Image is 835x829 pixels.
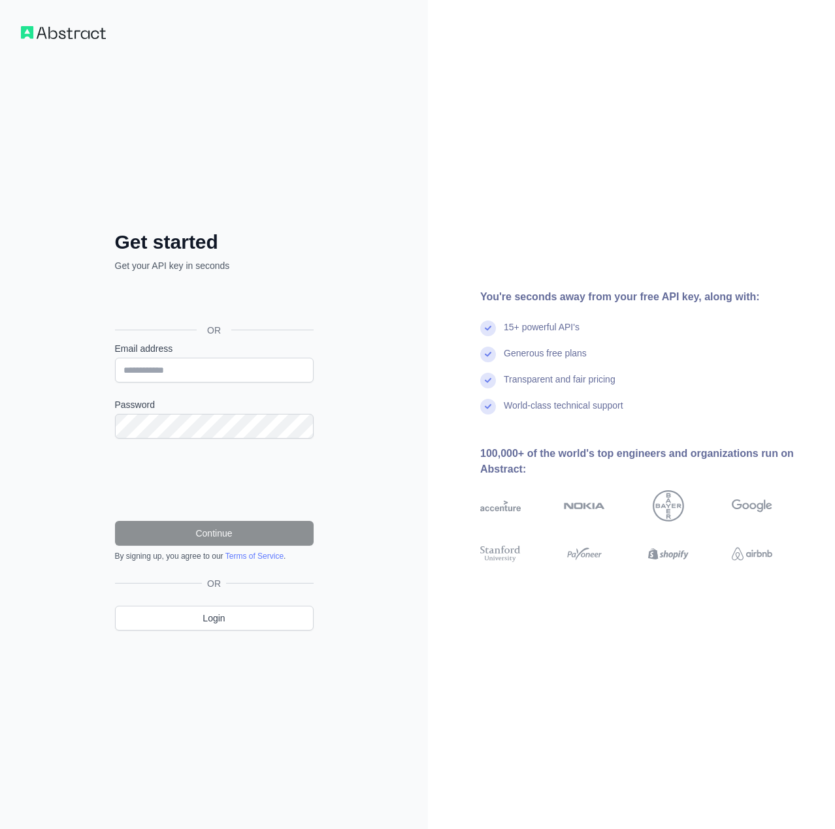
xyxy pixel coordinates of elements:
[115,521,314,546] button: Continue
[197,324,231,337] span: OR
[202,577,226,590] span: OR
[648,544,689,564] img: shopify
[115,259,314,272] p: Get your API key in seconds
[504,321,580,347] div: 15+ powerful API's
[225,552,284,561] a: Terms of Service
[108,287,318,315] iframe: Sign in with Google Button
[480,347,496,362] img: check mark
[564,490,604,522] img: nokia
[115,606,314,631] a: Login
[115,230,314,254] h2: Get started
[115,342,314,355] label: Email address
[504,347,587,373] div: Generous free plans
[732,544,772,564] img: airbnb
[480,490,521,522] img: accenture
[115,398,314,411] label: Password
[732,490,772,522] img: google
[480,446,814,477] div: 100,000+ of the world's top engineers and organizations run on Abstract:
[480,373,496,388] img: check mark
[480,321,496,336] img: check mark
[504,373,615,399] div: Transparent and fair pricing
[21,26,106,39] img: Workflow
[653,490,684,522] img: bayer
[480,289,814,305] div: You're seconds away from your free API key, along with:
[115,551,314,561] div: By signing up, you agree to our .
[480,399,496,414] img: check mark
[504,399,623,425] div: World-class technical support
[564,544,604,564] img: payoneer
[115,454,314,505] iframe: reCAPTCHA
[480,544,521,564] img: stanford university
